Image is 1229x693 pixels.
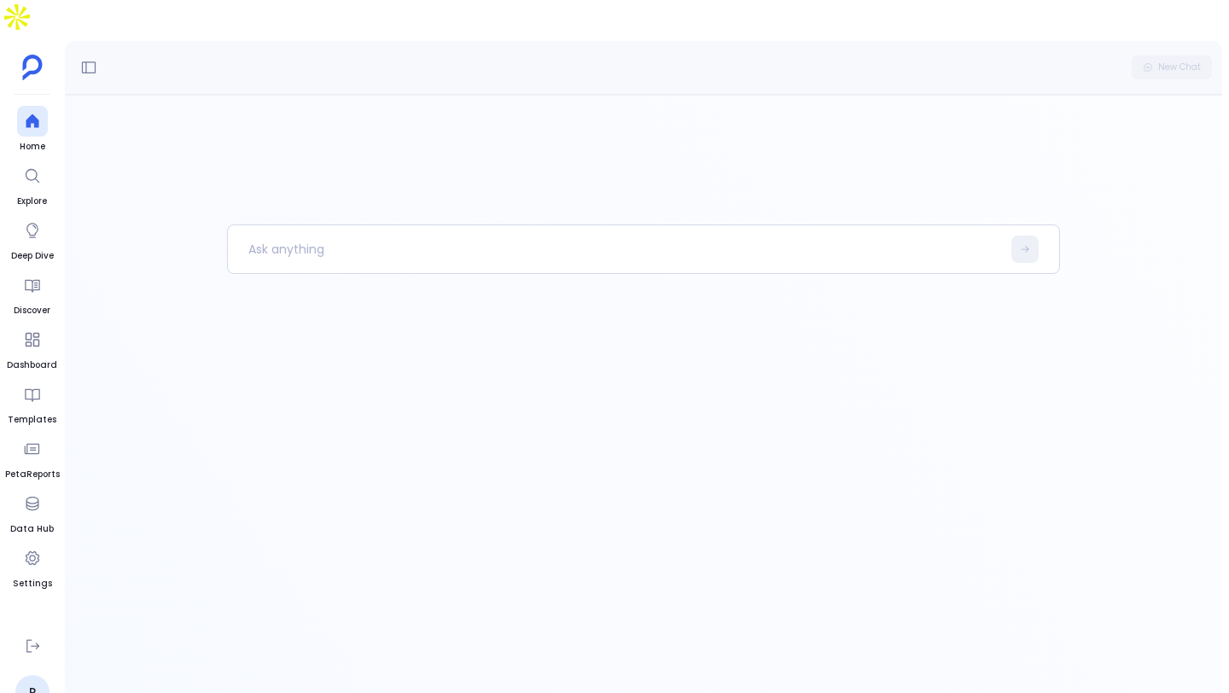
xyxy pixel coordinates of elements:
span: Settings [13,577,52,591]
span: Explore [17,195,48,208]
span: Templates [8,413,56,427]
a: Data Hub [10,488,54,536]
span: Home [17,140,48,154]
img: petavue logo [22,55,43,80]
span: PetaReports [5,468,60,481]
a: Discover [14,270,50,317]
a: Home [17,106,48,154]
span: Data Hub [10,522,54,536]
span: Discover [14,304,50,317]
a: Explore [17,160,48,208]
a: Templates [8,379,56,427]
a: Dashboard [7,324,57,372]
span: Dashboard [7,358,57,372]
a: PetaReports [5,434,60,481]
a: Deep Dive [11,215,54,263]
span: Deep Dive [11,249,54,263]
a: Settings [13,543,52,591]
